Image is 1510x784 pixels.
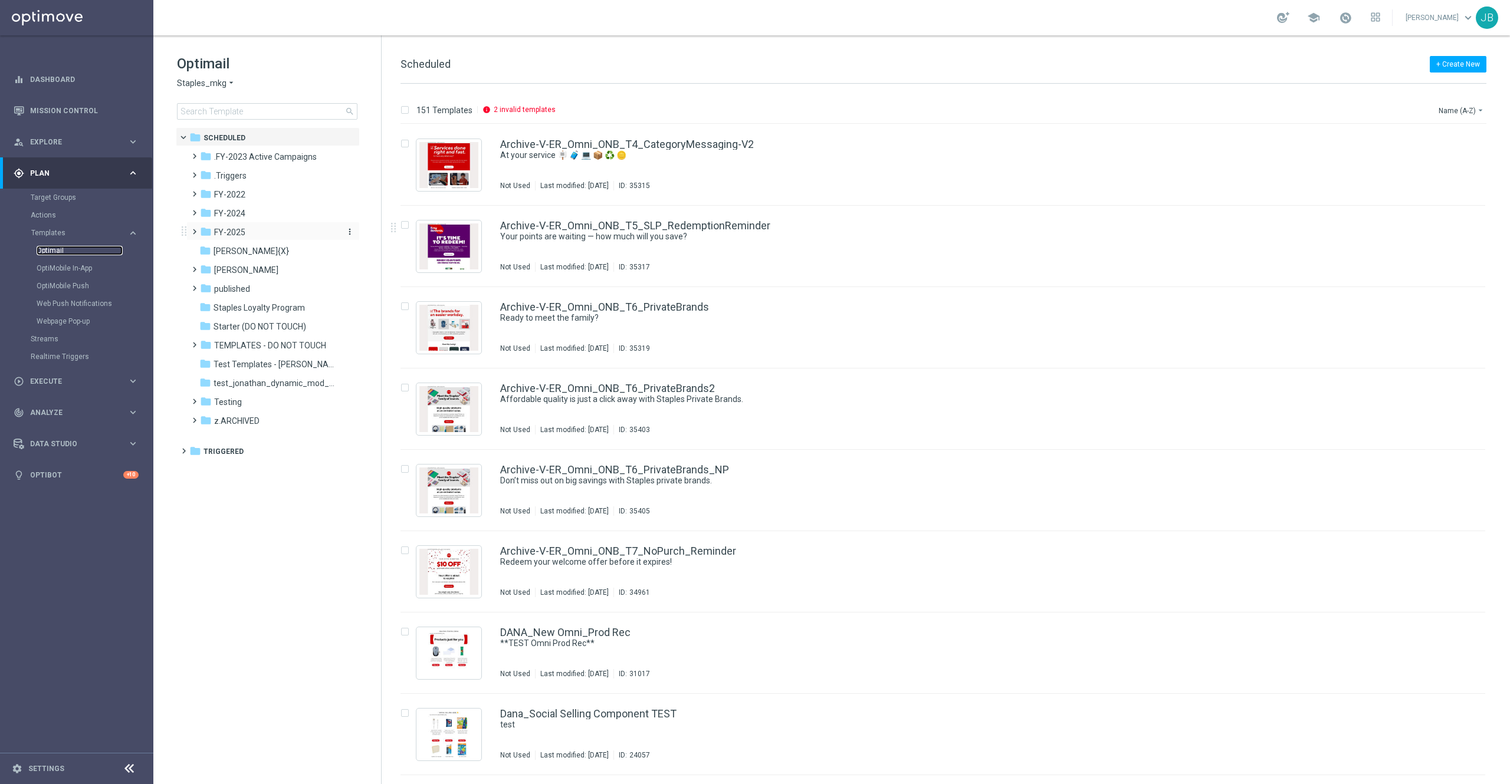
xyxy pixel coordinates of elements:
div: Not Used [500,506,530,516]
div: Execute [14,376,127,387]
i: folder [199,301,211,313]
i: folder [200,150,212,162]
a: Archive-V-ER_Omni_ONB_T5_SLP_RedemptionReminder [500,220,770,231]
a: **TEST Omni Prod Rec** [500,638,1409,649]
i: keyboard_arrow_right [127,228,139,239]
h1: Optimail [177,54,357,73]
a: test [500,719,1409,730]
a: Webpage Pop-up [37,317,123,326]
div: Web Push Notifications [37,295,152,312]
i: keyboard_arrow_right [127,375,139,387]
div: equalizer Dashboard [13,75,139,84]
div: ID: [613,588,650,597]
div: lightbulb Optibot +10 [13,470,139,480]
a: Settings [28,765,64,772]
span: search [345,107,354,116]
input: Search Template [177,103,357,120]
i: folder [200,414,212,426]
button: Mission Control [13,106,139,116]
div: 35405 [629,506,650,516]
div: Press SPACE to select this row. [389,368,1508,450]
a: Don’t miss out on big savings with Staples private brands. [500,475,1409,486]
a: Archive-V-ER_Omni_ONB_T6_PrivateBrands_NP [500,465,729,475]
div: Explore [14,137,127,147]
a: OptiMobile Push [37,281,123,291]
div: OptiMobile In-App [37,259,152,277]
button: more_vert [343,226,354,238]
a: [PERSON_NAME]keyboard_arrow_down [1404,9,1476,27]
div: Affordable quality is just a click away with Staples Private Brands. [500,394,1436,405]
div: Realtime Triggers [31,348,152,365]
i: folder [189,131,201,143]
span: school [1307,11,1320,24]
i: folder [200,169,212,181]
span: Explore [30,139,127,146]
i: folder [199,320,211,332]
div: Dashboard [14,64,139,95]
i: folder [200,396,212,407]
a: Ready to meet the family? [500,312,1409,324]
div: ID: [613,506,650,516]
span: Testing [214,397,242,407]
div: Not Used [500,669,530,678]
div: Redeem your welcome offer before it expires! [500,556,1436,568]
span: FY-2022 [214,189,245,200]
div: Analyze [14,407,127,418]
button: gps_fixed Plan keyboard_arrow_right [13,169,139,178]
span: jonathan_testing_folder [214,265,278,275]
div: Not Used [500,181,530,190]
div: Not Used [500,262,530,272]
button: Staples_mkg arrow_drop_down [177,78,236,89]
i: keyboard_arrow_right [127,136,139,147]
div: Press SPACE to select this row. [389,531,1508,612]
a: Streams [31,334,123,344]
span: jonathan_pr_test_{X} [214,246,289,256]
div: person_search Explore keyboard_arrow_right [13,137,139,147]
span: Templates [31,229,116,236]
img: 31017.jpeg [419,630,478,676]
div: Press SPACE to select this row. [389,694,1508,775]
div: Your points are waiting — how much will you save? [500,231,1436,242]
span: Test Templates - Jonas [214,359,335,370]
i: folder [200,339,212,351]
button: play_circle_outline Execute keyboard_arrow_right [13,377,139,386]
div: Not Used [500,588,530,597]
i: folder [199,358,211,370]
span: Triggered [203,446,244,457]
div: JB [1476,6,1498,29]
a: Affordable quality is just a click away with Staples Private Brands. [500,394,1409,405]
div: Last modified: [DATE] [536,344,613,353]
a: Web Push Notifications [37,299,123,308]
i: gps_fixed [14,168,24,179]
button: Templates keyboard_arrow_right [31,228,139,238]
img: 35319.jpeg [419,305,478,351]
span: FY-2025 [214,227,245,238]
span: Execute [30,378,127,385]
button: + Create New [1430,56,1486,73]
button: track_changes Analyze keyboard_arrow_right [13,408,139,417]
i: folder [200,207,212,219]
div: ID: [613,425,650,434]
div: 34961 [629,588,650,597]
a: Archive-V-ER_Omni_ONB_T7_NoPurch_Reminder [500,546,736,556]
i: folder [200,188,212,200]
img: 35405.jpeg [419,467,478,513]
div: Actions [31,206,152,224]
div: Press SPACE to select this row. [389,287,1508,368]
img: 34961.jpeg [419,549,478,595]
a: Optimail [37,246,123,255]
button: Data Studio keyboard_arrow_right [13,439,139,449]
i: folder [199,245,211,256]
div: ID: [613,262,650,272]
div: ID: [613,750,650,760]
div: Plan [14,168,127,179]
div: 24057 [629,750,650,760]
i: keyboard_arrow_right [127,438,139,449]
div: Last modified: [DATE] [536,262,613,272]
i: folder [189,445,201,457]
span: FY-2024 [214,208,245,219]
